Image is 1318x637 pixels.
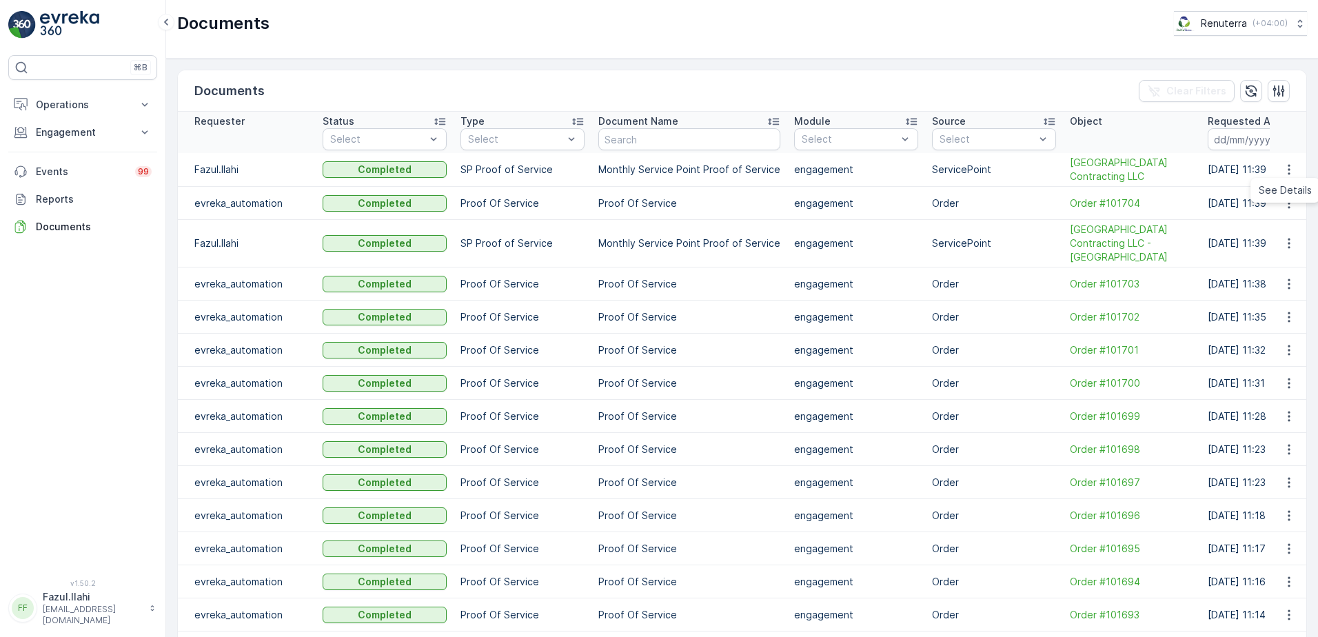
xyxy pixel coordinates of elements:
[460,310,585,324] p: Proof Of Service
[598,114,678,128] p: Document Name
[323,574,447,590] button: Completed
[194,509,309,523] p: evreka_automation
[932,196,1056,210] p: Order
[598,410,780,423] p: Proof Of Service
[323,309,447,325] button: Completed
[1070,410,1194,423] a: Order #101699
[8,91,157,119] button: Operations
[8,158,157,185] a: Events99
[358,410,412,423] p: Completed
[794,114,831,128] p: Module
[598,376,780,390] p: Proof Of Service
[323,474,447,491] button: Completed
[460,114,485,128] p: Type
[460,443,585,456] p: Proof Of Service
[598,476,780,489] p: Proof Of Service
[194,542,309,556] p: evreka_automation
[43,604,142,626] p: [EMAIL_ADDRESS][DOMAIN_NAME]
[358,608,412,622] p: Completed
[598,236,780,250] p: Monthly Service Point Proof of Service
[8,185,157,213] a: Reports
[932,608,1056,622] p: Order
[1070,156,1194,183] span: [GEOGRAPHIC_DATA] Contracting LLC
[330,132,425,146] p: Select
[194,277,309,291] p: evreka_automation
[1253,181,1317,200] a: See Details
[8,579,157,587] span: v 1.50.2
[932,509,1056,523] p: Order
[1259,183,1312,197] span: See Details
[598,343,780,357] p: Proof Of Service
[194,163,309,176] p: Fazul.Ilahi
[194,575,309,589] p: evreka_automation
[194,310,309,324] p: evreka_automation
[932,163,1056,176] p: ServicePoint
[323,375,447,392] button: Completed
[1070,476,1194,489] span: Order #101697
[794,476,918,489] p: engagement
[1070,376,1194,390] span: Order #101700
[1070,343,1194,357] a: Order #101701
[194,196,309,210] p: evreka_automation
[460,410,585,423] p: Proof Of Service
[194,410,309,423] p: evreka_automation
[323,235,447,252] button: Completed
[323,276,447,292] button: Completed
[598,163,780,176] p: Monthly Service Point Proof of Service
[1166,84,1226,98] p: Clear Filters
[598,310,780,324] p: Proof Of Service
[358,376,412,390] p: Completed
[323,540,447,557] button: Completed
[36,98,130,112] p: Operations
[1070,156,1194,183] a: Noor Al Dhaid Building Contracting LLC
[598,509,780,523] p: Proof Of Service
[194,376,309,390] p: evreka_automation
[1070,542,1194,556] a: Order #101695
[1201,17,1247,30] p: Renuterra
[598,128,780,150] input: Search
[8,213,157,241] a: Documents
[794,310,918,324] p: engagement
[794,163,918,176] p: engagement
[194,114,245,128] p: Requester
[8,590,157,626] button: FFFazul.Ilahi[EMAIL_ADDRESS][DOMAIN_NAME]
[460,608,585,622] p: Proof Of Service
[138,166,149,177] p: 99
[932,236,1056,250] p: ServicePoint
[468,132,563,146] p: Select
[323,607,447,623] button: Completed
[194,236,309,250] p: Fazul.Ilahi
[358,443,412,456] p: Completed
[358,476,412,489] p: Completed
[1070,443,1194,456] span: Order #101698
[460,509,585,523] p: Proof Of Service
[460,376,585,390] p: Proof Of Service
[358,509,412,523] p: Completed
[1253,18,1288,29] p: ( +04:00 )
[1174,11,1307,36] button: Renuterra(+04:00)
[460,476,585,489] p: Proof Of Service
[8,119,157,146] button: Engagement
[358,163,412,176] p: Completed
[794,509,918,523] p: engagement
[1070,277,1194,291] span: Order #101703
[194,476,309,489] p: evreka_automation
[598,608,780,622] p: Proof Of Service
[460,575,585,589] p: Proof Of Service
[794,443,918,456] p: engagement
[1174,16,1195,31] img: Screenshot_2024-07-26_at_13.33.01.png
[194,608,309,622] p: evreka_automation
[1070,196,1194,210] a: Order #101704
[194,343,309,357] p: evreka_automation
[794,196,918,210] p: engagement
[323,342,447,358] button: Completed
[1070,114,1102,128] p: Object
[1208,114,1275,128] p: Requested At
[36,220,152,234] p: Documents
[1208,128,1302,150] input: dd/mm/yyyy
[8,11,36,39] img: logo
[358,575,412,589] p: Completed
[358,343,412,357] p: Completed
[932,310,1056,324] p: Order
